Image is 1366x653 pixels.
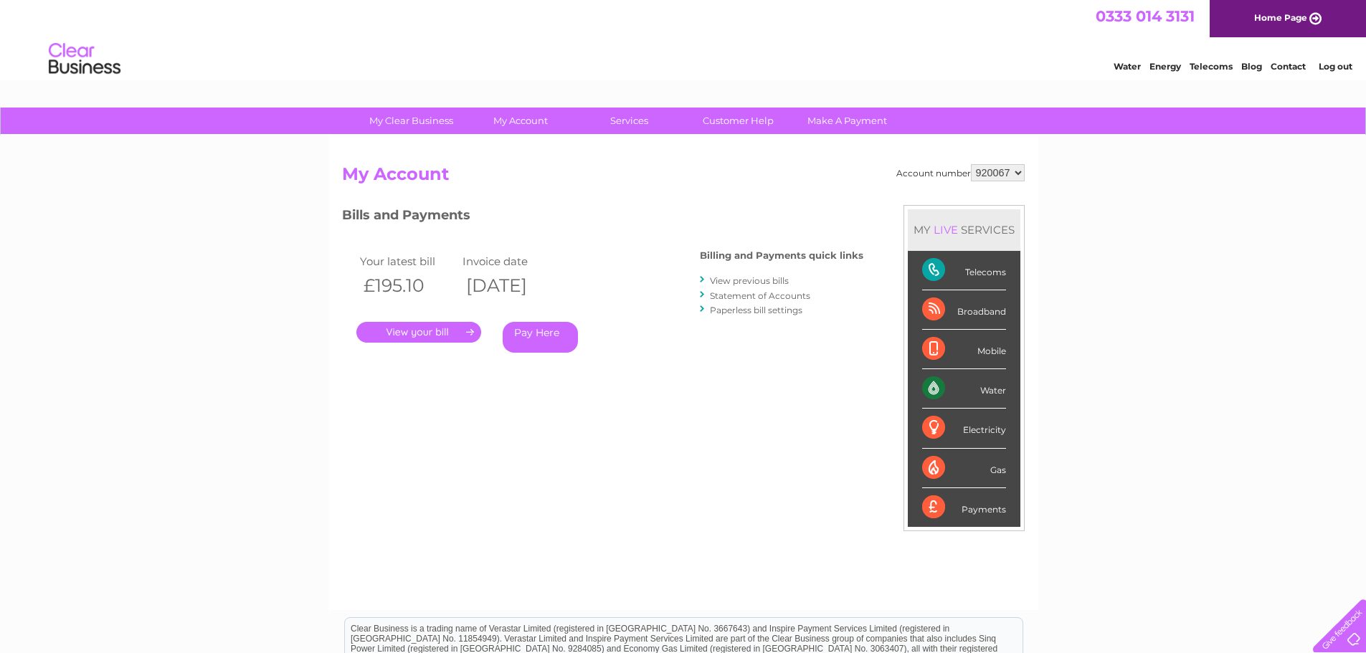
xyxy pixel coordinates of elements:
[342,205,863,230] h3: Bills and Payments
[922,488,1006,527] div: Payments
[700,250,863,261] h4: Billing and Payments quick links
[356,322,481,343] a: .
[1114,61,1141,72] a: Water
[356,271,460,300] th: £195.10
[570,108,688,134] a: Services
[459,271,562,300] th: [DATE]
[922,290,1006,330] div: Broadband
[679,108,797,134] a: Customer Help
[1319,61,1352,72] a: Log out
[345,8,1023,70] div: Clear Business is a trading name of Verastar Limited (registered in [GEOGRAPHIC_DATA] No. 3667643...
[788,108,906,134] a: Make A Payment
[908,209,1020,250] div: MY SERVICES
[922,409,1006,448] div: Electricity
[352,108,470,134] a: My Clear Business
[461,108,579,134] a: My Account
[1096,7,1195,25] a: 0333 014 3131
[922,449,1006,488] div: Gas
[922,330,1006,369] div: Mobile
[1241,61,1262,72] a: Blog
[896,164,1025,181] div: Account number
[710,305,802,315] a: Paperless bill settings
[342,164,1025,191] h2: My Account
[710,290,810,301] a: Statement of Accounts
[931,223,961,237] div: LIVE
[922,251,1006,290] div: Telecoms
[1271,61,1306,72] a: Contact
[710,275,789,286] a: View previous bills
[356,252,460,271] td: Your latest bill
[922,369,1006,409] div: Water
[459,252,562,271] td: Invoice date
[48,37,121,81] img: logo.png
[503,322,578,353] a: Pay Here
[1149,61,1181,72] a: Energy
[1190,61,1233,72] a: Telecoms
